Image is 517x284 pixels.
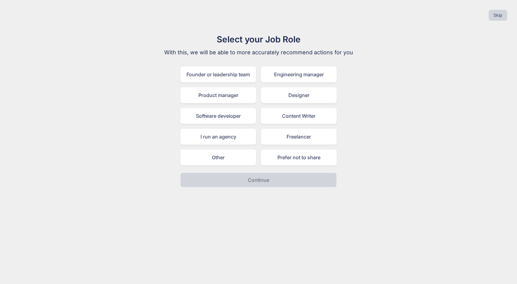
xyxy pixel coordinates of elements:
[261,67,337,82] div: Engineering manager
[261,108,337,124] div: Content Writer
[156,48,361,57] p: With this, we will be able to more accurately recommend actions for you
[156,33,361,46] h1: Select your Job Role
[261,129,337,145] div: Freelancer
[180,87,256,103] div: Product manager
[180,173,337,187] button: Continue
[180,67,256,82] div: Founder or leadership team
[261,149,337,165] div: Prefer not to share
[489,10,507,21] button: Skip
[180,129,256,145] div: I run an agency
[248,176,269,184] p: Continue
[180,149,256,165] div: Other
[180,108,256,124] div: Software developer
[261,87,337,103] div: Designer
